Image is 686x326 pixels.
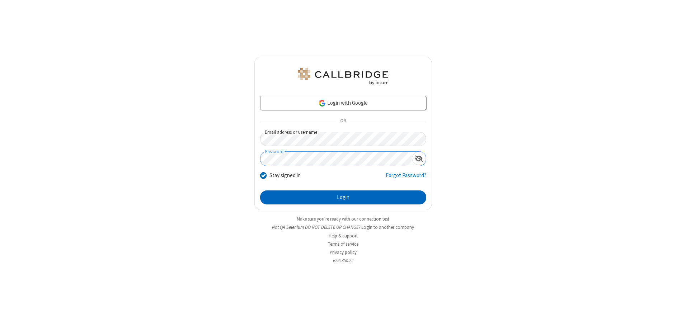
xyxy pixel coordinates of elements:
label: Stay signed in [269,171,301,180]
li: v2.6.350.22 [254,257,432,264]
a: Help & support [329,233,358,239]
a: Login with Google [260,96,426,110]
span: OR [337,116,349,126]
input: Password [260,152,412,166]
img: QA Selenium DO NOT DELETE OR CHANGE [296,68,390,85]
button: Login [260,190,426,205]
a: Forgot Password? [386,171,426,185]
img: google-icon.png [318,99,326,107]
a: Terms of service [328,241,358,247]
li: Not QA Selenium DO NOT DELETE OR CHANGE? [254,224,432,231]
input: Email address or username [260,132,426,146]
a: Make sure you're ready with our connection test [297,216,389,222]
a: Privacy policy [330,249,357,255]
div: Show password [412,152,426,165]
button: Login to another company [361,224,414,231]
